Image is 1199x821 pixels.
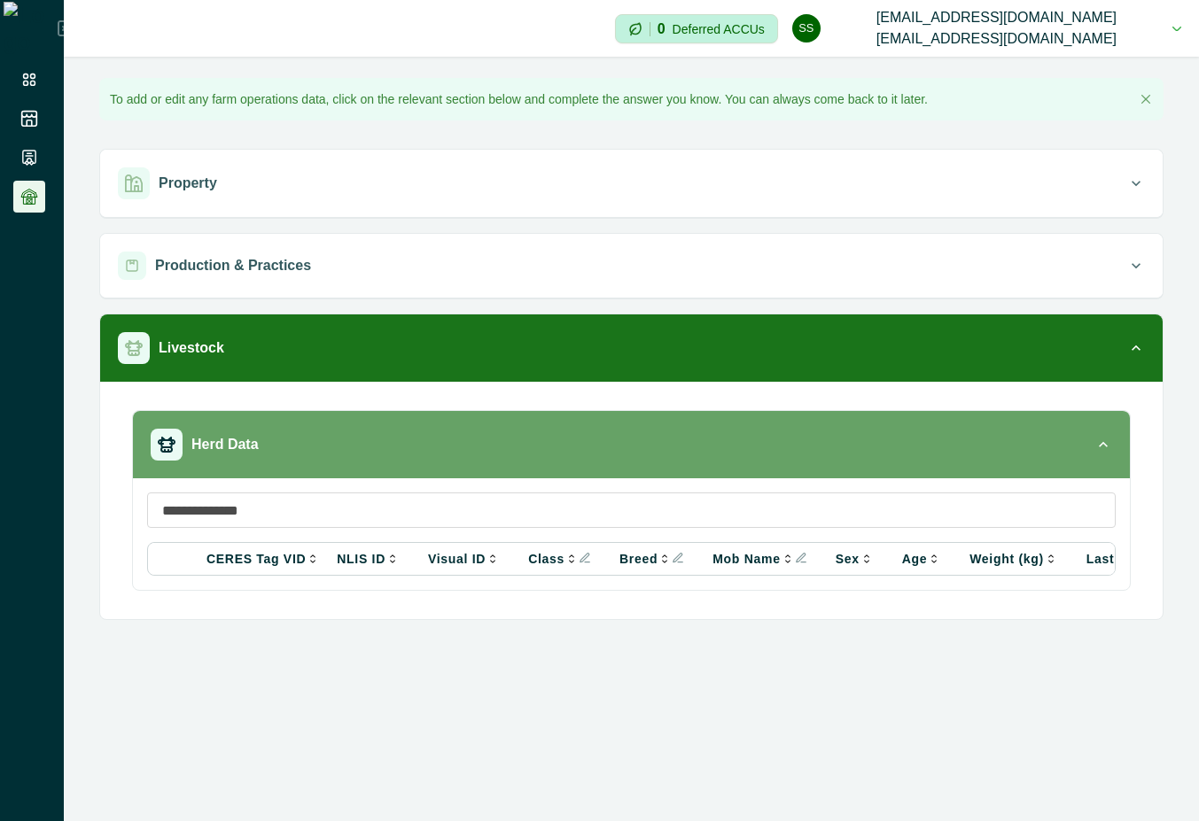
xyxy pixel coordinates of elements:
[159,173,217,194] p: Property
[100,314,1163,382] button: Livestock
[100,234,1163,298] button: Production & Practices
[1135,89,1156,110] button: Close
[672,552,684,564] button: Info
[100,150,1163,217] button: Property
[133,478,1130,590] div: Herd Data
[110,90,928,109] p: To add or edit any farm operations data, click on the relevant section below and complete the ans...
[206,552,306,566] p: CERES Tag VID
[673,22,765,35] p: Deferred ACCUs
[428,552,486,566] p: Visual ID
[133,411,1130,478] button: Herd Data
[191,434,259,455] p: Herd Data
[528,552,564,566] p: Class
[902,552,928,566] p: Age
[579,552,591,564] button: Info
[969,552,1044,566] p: Weight (kg)
[836,552,860,566] p: Sex
[658,22,666,36] p: 0
[795,552,807,564] button: Info
[159,337,224,359] p: Livestock
[712,552,780,566] p: Mob Name
[155,255,311,276] p: Production & Practices
[619,552,658,566] p: Breed
[4,2,58,55] img: Logo
[1086,552,1174,566] p: Last Weighed
[100,382,1163,619] div: Livestock
[337,552,385,566] p: NLIS ID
